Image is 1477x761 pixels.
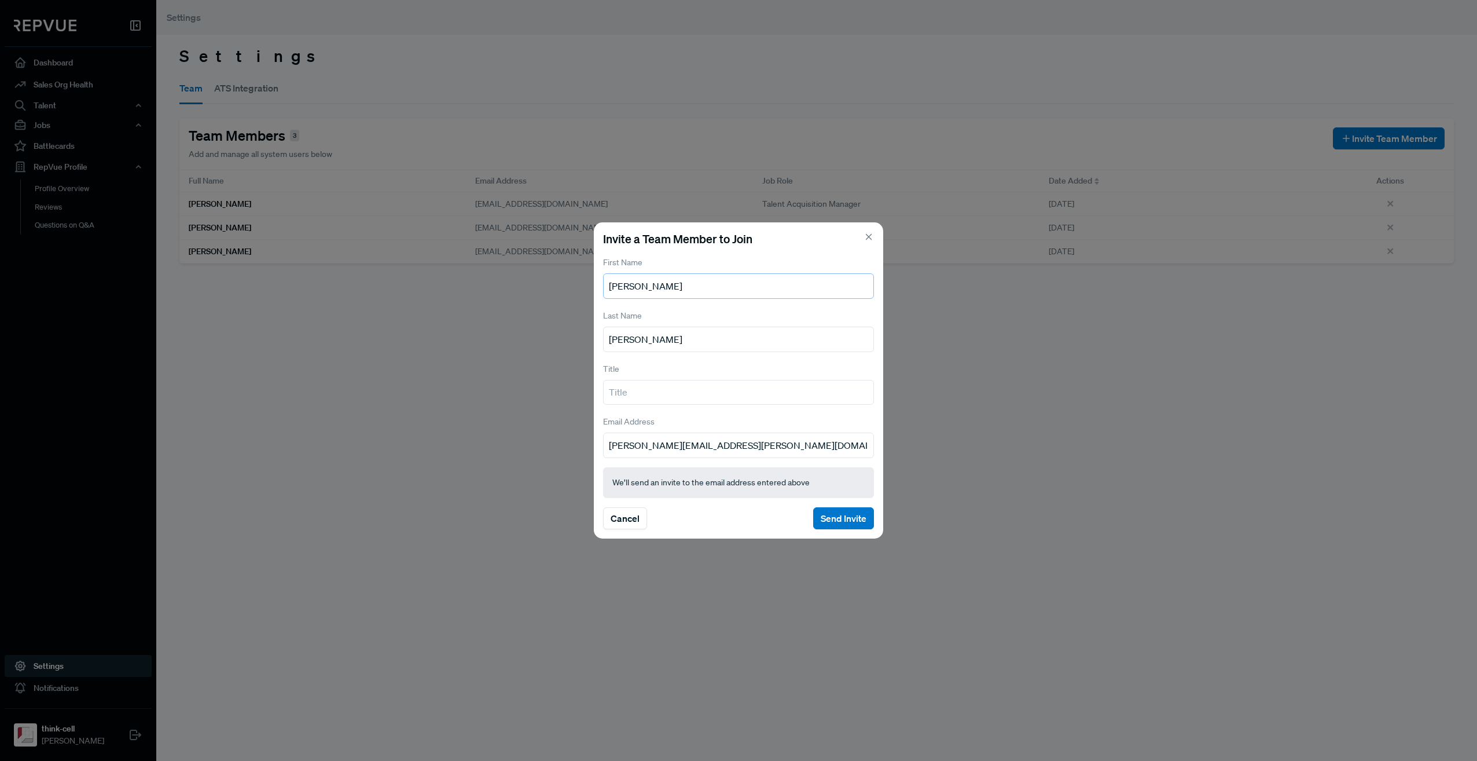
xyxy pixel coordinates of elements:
label: Email Address [603,416,655,428]
input: Doe [603,327,874,352]
p: We’ll send an invite to the email address entered above [612,477,865,489]
h5: Invite a Team Member to Join [603,232,874,246]
label: First Name [603,257,642,269]
input: Title [603,380,874,405]
input: John [603,273,874,299]
label: Title [603,363,619,375]
input: johndoe@company.com [603,433,874,458]
button: Send Invite [813,507,874,529]
label: Last Name [603,310,642,322]
button: Cancel [603,507,647,529]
